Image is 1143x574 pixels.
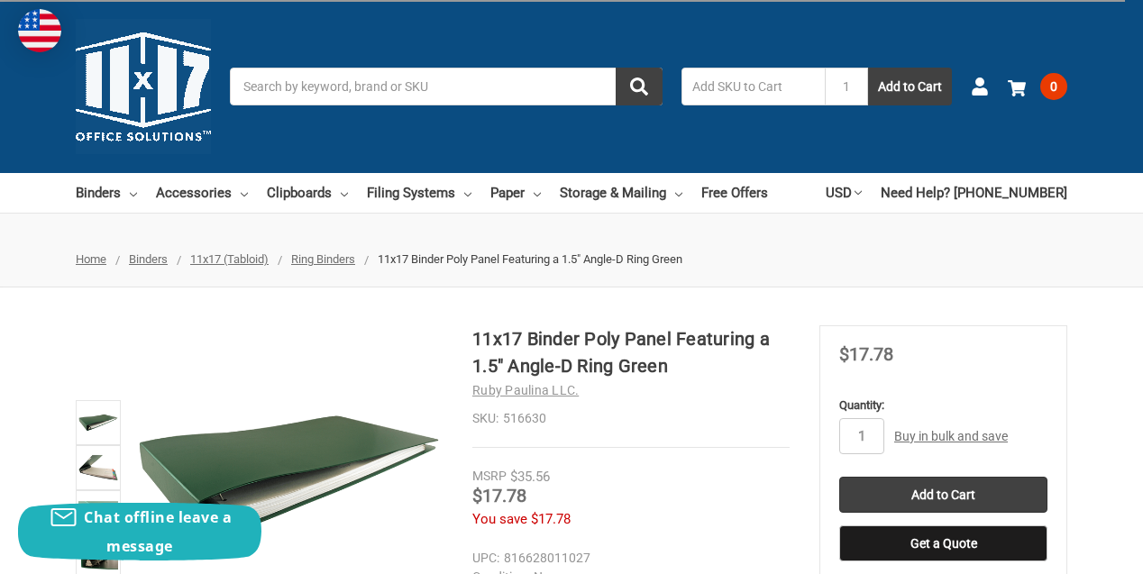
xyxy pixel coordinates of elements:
[510,469,550,485] span: $35.56
[129,252,168,266] a: Binders
[230,68,663,105] input: Search by keyword, brand or SKU
[472,485,526,506] span: $17.78
[490,173,541,213] a: Paper
[839,343,893,365] span: $17.78
[378,252,682,266] span: 11x17 Binder Poly Panel Featuring a 1.5" Angle-D Ring Green
[472,467,507,486] div: MSRP
[267,173,348,213] a: Clipboards
[868,68,952,105] button: Add to Cart
[472,511,527,527] span: You save
[472,409,498,428] dt: SKU:
[76,252,106,266] a: Home
[701,173,768,213] a: Free Offers
[18,9,61,52] img: duty and tax information for United States
[472,325,790,379] h1: 11x17 Binder Poly Panel Featuring a 1.5" Angle-D Ring Green
[1040,73,1067,100] span: 0
[190,252,269,266] a: 11x17 (Tabloid)
[531,511,571,527] span: $17.78
[839,477,1047,513] input: Add to Cart
[156,173,248,213] a: Accessories
[894,429,1008,443] a: Buy in bulk and save
[472,409,790,428] dd: 516630
[78,448,118,487] img: 11x17 Binder Poly Panel Featuring a 1.5" Angle-D Ring Green
[472,383,579,397] a: Ruby Paulina LLC.
[84,507,232,556] span: Chat offline leave a message
[76,173,137,213] a: Binders
[472,549,782,568] dd: 816628011027
[681,68,825,105] input: Add SKU to Cart
[78,493,118,533] img: 11x17 Binder Poly Panel Featuring a 1.5" Angle-D Ring Green
[18,503,261,560] button: Chat offline leave a message
[826,173,862,213] a: USD
[472,549,499,568] dt: UPC:
[78,403,118,442] img: 11x17 Binder Poly Panel Featuring a 1.5" Angle-D Ring Green
[881,173,1067,213] a: Need Help? [PHONE_NUMBER]
[291,252,355,266] a: Ring Binders
[839,396,1047,415] label: Quantity:
[1008,63,1067,110] a: 0
[839,525,1047,561] button: Get a Quote
[367,173,471,213] a: Filing Systems
[76,19,211,154] img: 11x17.com
[560,173,682,213] a: Storage & Mailing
